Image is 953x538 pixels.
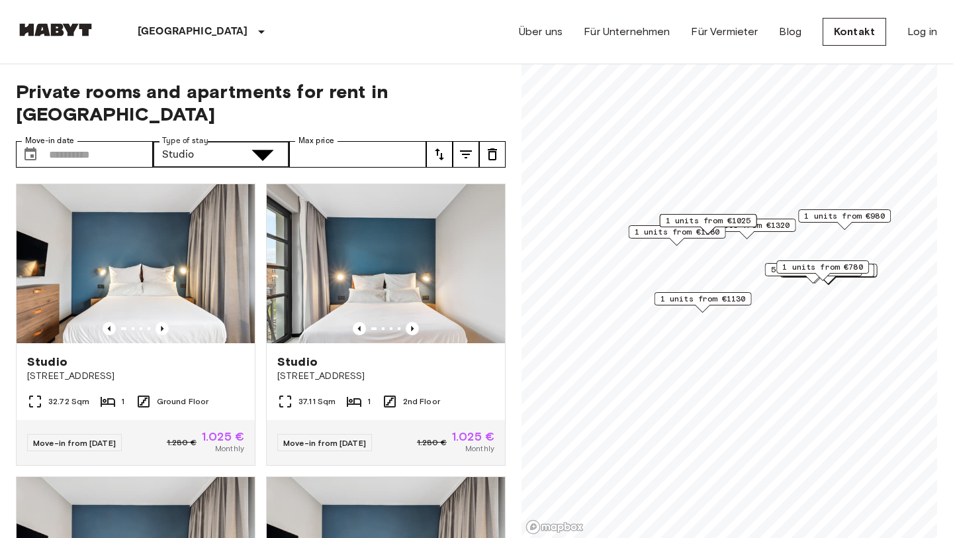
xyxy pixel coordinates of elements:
div: Map marker [798,209,891,230]
label: Type of stay [162,135,208,146]
span: 37.11 Sqm [298,396,336,407]
button: tune [479,141,506,168]
span: 1.280 € [417,437,447,449]
img: Habyt [16,23,95,36]
span: 1 [367,396,371,407]
span: 5 units from €1085 [771,264,856,276]
span: 1 units from €980 [804,210,885,222]
div: Map marker [765,263,862,284]
span: Private rooms and apartments for rent in [GEOGRAPHIC_DATA] [16,80,506,125]
span: 1.280 € [167,437,197,449]
button: Previous image [406,322,419,335]
span: [STREET_ADDRESS] [277,370,494,383]
button: Choose date [17,141,44,168]
div: Map marker [629,225,726,246]
span: 1 units from €1025 [666,215,751,227]
p: [GEOGRAPHIC_DATA] [138,24,248,40]
span: Ground Floor [157,396,209,407]
span: Monthly [215,443,244,455]
img: Marketing picture of unit DE-01-481-006-01 [17,184,255,343]
span: 1.025 € [452,431,494,443]
span: Monthly [465,443,494,455]
button: Previous image [103,322,116,335]
span: Move-in from [DATE] [33,438,116,448]
img: Marketing picture of unit DE-01-482-208-01 [267,184,505,343]
span: 2nd Floor [403,396,440,407]
span: Studio [277,354,318,370]
a: Kontakt [823,18,886,46]
div: Map marker [699,219,796,239]
a: Log in [907,24,937,40]
button: tune [426,141,453,168]
span: [STREET_ADDRESS] [27,370,244,383]
button: Previous image [353,322,366,335]
div: Map marker [655,292,752,313]
span: 32.72 Sqm [48,396,89,407]
div: Map marker [660,214,757,235]
div: Map marker [776,260,869,281]
button: Previous image [156,322,169,335]
span: 1 units from €1130 [660,293,746,305]
a: Für Vermieter [691,24,758,40]
div: Studio [153,141,236,168]
span: 1 units from €1320 [705,219,790,231]
a: Mapbox logo [525,519,584,535]
label: Max price [298,135,334,146]
span: 1 units from €780 [782,261,863,273]
div: Map marker [780,264,878,284]
span: 1.025 € [202,431,244,443]
a: Für Unternehmen [584,24,670,40]
span: Move-in from [DATE] [283,438,366,448]
label: Move-in date [25,135,74,146]
span: 1 [121,396,124,407]
a: Blog [779,24,801,40]
span: Studio [27,354,68,370]
a: Über uns [519,24,563,40]
span: 1 units from €1280 [635,226,720,238]
button: tune [453,141,479,168]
